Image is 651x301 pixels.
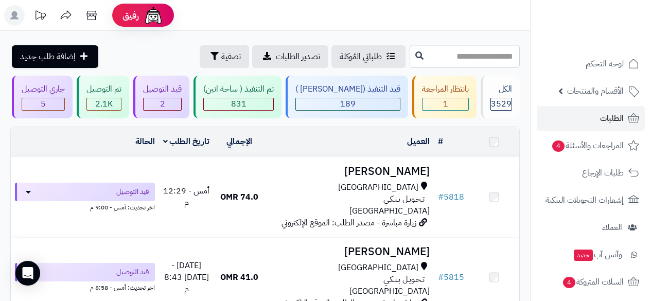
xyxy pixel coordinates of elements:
span: إشعارات التحويلات البنكية [546,193,624,207]
a: #5818 [438,191,464,203]
a: تم التوصيل 2.1K [75,76,131,118]
span: 74.0 OMR [220,191,258,203]
span: # [438,191,444,203]
a: تحديثات المنصة [27,5,53,28]
span: [GEOGRAPHIC_DATA] [338,262,418,274]
div: اخر تحديث: أمس - 8:58 م [15,281,155,292]
div: 5 [22,98,64,110]
div: قيد التنفيذ ([PERSON_NAME] ) [295,83,400,95]
span: قيد التوصيل [116,187,149,197]
span: طلباتي المُوكلة [340,50,382,63]
span: طلبات الإرجاع [582,166,624,180]
span: 1 [443,98,448,110]
div: 1 [423,98,468,110]
h3: [PERSON_NAME] [269,246,430,258]
a: إضافة طلب جديد [12,45,98,68]
a: تاريخ الطلب [163,135,210,148]
span: تـحـويـل بـنـكـي [383,274,425,286]
a: تصدير الطلبات [252,45,328,68]
span: الطلبات [600,111,624,126]
a: طلبات الإرجاع [537,161,645,185]
span: زيارة مباشرة - مصدر الطلب: الموقع الإلكتروني [281,217,416,229]
span: تـحـويـل بـنـكـي [383,193,425,205]
span: رفيق [122,9,139,22]
img: ai-face.png [143,5,164,26]
span: تصدير الطلبات [276,50,320,63]
div: بانتظار المراجعة [422,83,469,95]
div: تم التنفيذ ( ساحة اتين) [203,83,274,95]
span: المراجعات والأسئلة [551,138,624,153]
span: قيد التوصيل [116,267,149,277]
a: الكل3529 [479,76,522,118]
a: إشعارات التحويلات البنكية [537,188,645,213]
div: اخر تحديث: أمس - 9:00 م [15,201,155,212]
span: جديد [574,250,593,261]
span: إضافة طلب جديد [20,50,76,63]
span: [DATE] - [DATE] 8:43 م [164,259,209,295]
span: السلات المتروكة [562,275,624,289]
h3: [PERSON_NAME] [269,166,430,178]
span: تصفية [221,50,241,63]
div: جاري التوصيل [22,83,65,95]
div: 2053 [87,98,121,110]
span: 4 [552,140,565,152]
span: 41.0 OMR [220,271,258,284]
span: # [438,271,444,284]
span: 831 [231,98,247,110]
span: 4 [563,277,575,288]
a: العميل [407,135,430,148]
span: [GEOGRAPHIC_DATA] [349,285,430,297]
a: الطلبات [537,106,645,131]
span: أمس - 12:29 م [163,185,209,209]
a: قيد التنفيذ ([PERSON_NAME] ) 189 [284,76,410,118]
span: الأقسام والمنتجات [567,84,624,98]
a: قيد التوصيل 2 [131,76,191,118]
a: طلباتي المُوكلة [331,45,406,68]
a: # [438,135,443,148]
div: 2 [144,98,181,110]
div: الكل [490,83,512,95]
span: 5 [41,98,46,110]
div: 831 [204,98,273,110]
div: 189 [296,98,400,110]
img: logo-2.png [581,26,641,47]
a: المراجعات والأسئلة4 [537,133,645,158]
span: [GEOGRAPHIC_DATA] [349,205,430,217]
div: Open Intercom Messenger [15,261,40,286]
a: تم التنفيذ ( ساحة اتين) 831 [191,76,284,118]
a: بانتظار المراجعة 1 [410,76,479,118]
div: تم التوصيل [86,83,121,95]
a: الإجمالي [226,135,252,148]
span: [GEOGRAPHIC_DATA] [338,182,418,193]
div: قيد التوصيل [143,83,182,95]
a: جاري التوصيل 5 [10,76,75,118]
a: #5815 [438,271,464,284]
span: 3529 [491,98,512,110]
span: 189 [340,98,356,110]
a: العملاء [537,215,645,240]
a: وآتس آبجديد [537,242,645,267]
span: العملاء [602,220,622,235]
span: 2 [160,98,165,110]
button: تصفية [200,45,249,68]
a: لوحة التحكم [537,51,645,76]
a: الحالة [135,135,155,148]
span: 2.1K [95,98,113,110]
span: لوحة التحكم [586,57,624,71]
span: وآتس آب [573,247,622,262]
a: السلات المتروكة4 [537,270,645,294]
